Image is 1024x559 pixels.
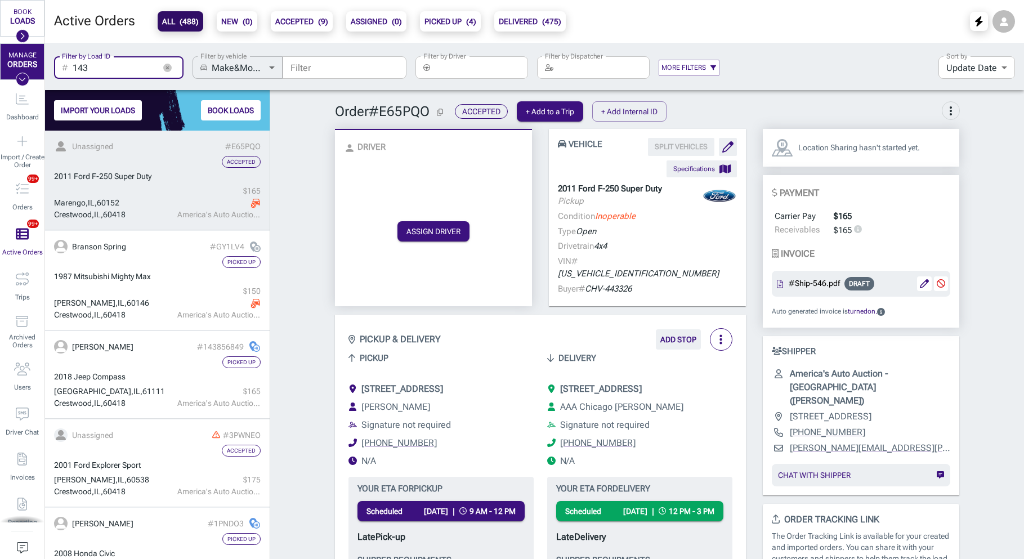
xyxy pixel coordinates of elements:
[54,549,72,558] span: 2008
[94,487,101,496] span: IL
[103,210,126,219] span: 60418
[158,11,203,32] button: ALL(488)
[101,210,103,219] span: ,
[772,464,951,486] button: CHAT WITH SHIPPER
[243,17,253,26] span: ( 0 )
[72,341,133,353] div: Brandon Shank
[250,242,261,252] div: Location Sharing hasn't started yet.
[103,310,126,319] span: 60418
[558,255,737,280] p: VIN#
[225,142,261,151] span: #E65PQO
[702,182,737,210] img: ford-logo.png
[62,51,110,61] label: Filter by Load ID
[101,399,103,408] span: ,
[74,272,151,281] span: Mitsubishi Mighty Max
[360,351,388,365] span: Pickup
[249,341,261,352] img: location-sharing-in-progress.svg
[423,51,466,61] label: Filter by Driver
[592,101,667,122] button: + Add Internal ID
[10,16,35,25] div: LOADS
[558,225,636,238] p: Type
[594,241,607,251] span: 4x4
[180,17,199,26] span: ( 488 )
[790,410,871,423] p: [STREET_ADDRESS]
[54,198,86,207] span: Marengo
[351,15,402,28] b: ASSIGNED
[6,428,39,436] span: Driver Chat
[251,298,261,308] img: inoperable.svg
[54,310,92,319] span: Crestwood
[361,383,443,394] span: [STREET_ADDRESS]
[556,501,723,521] button: Scheduled[DATE]|12 PM - 3 PM
[101,310,103,319] span: ,
[177,397,261,409] div: America's Auto Auction - [GEOGRAPHIC_DATA]
[54,210,92,219] span: Crestwood
[834,209,852,223] span: $165
[92,399,94,408] span: ,
[103,399,126,408] span: 60418
[15,293,30,301] span: Trips
[392,17,402,26] span: ( 0 )
[560,455,575,466] span: Working hours
[101,487,103,496] span: ,
[772,139,798,156] img: location-sharing-not-started-primary.svg
[249,518,261,529] img: location-sharing-in-progress.svg
[357,501,525,521] button: Scheduled[DATE]|9 AM - 12 PM
[560,436,636,450] a: [PHONE_NUMBER]
[545,51,603,61] label: Filter by Dispatcher
[361,455,376,466] span: Working hours
[775,209,816,223] span: Carrier Pay
[74,460,141,469] span: Ford Explorer Sport
[45,419,270,507] a: Unassigned#3PWNEOAccepted2001 Ford Explorer Sport[PERSON_NAME],IL,60538Crestwood,IL,60418$175Amer...
[517,101,583,122] button: + Add to a Trip
[357,530,525,544] p: Late Pick-up
[499,15,561,28] b: DELIVERED
[72,430,113,441] div: Unassigned
[227,359,256,365] span: Picked Up
[556,481,723,496] span: Your ETA for Delivery
[131,387,133,396] span: ,
[14,383,31,391] span: Users
[54,372,72,381] span: 2018
[556,530,723,544] p: Late Delivery
[790,367,951,408] p: America's Auto Auction - [GEOGRAPHIC_DATA] ([PERSON_NAME])
[659,60,719,76] button: MORE FILTERS
[565,504,601,518] span: Scheduled
[357,140,386,154] span: Driver
[397,221,469,242] button: ASSIGN DRIVER
[560,419,650,430] span: Signature not required
[54,100,142,120] button: IMPORT YOUR LOADS
[361,419,451,430] span: Signature not required
[344,141,355,153] span: person
[790,426,865,439] a: [PHONE_NUMBER]
[560,383,642,394] span: [STREET_ADDRESS]
[45,131,270,559] div: grid
[844,277,874,290] div: DRAFT
[361,436,437,450] a: [PHONE_NUMBER]
[558,240,636,253] p: Drivetrain
[127,475,149,484] span: 60538
[72,241,126,253] div: Branson Spring
[335,104,446,120] span: Order # E65PQO
[558,210,636,223] p: Condition
[221,15,253,28] b: NEW
[789,278,840,289] p: #Ship-546.pdf
[74,549,115,558] span: Honda Civic
[45,331,270,419] a: Brandon Shank#143856849Picked Up2018 Jeep Compass[GEOGRAPHIC_DATA],IL,61111Crestwood,IL,60418$165...
[177,486,261,498] div: America's Auto Auction - [GEOGRAPHIC_DATA]
[434,106,446,119] button: Copy Order ID
[227,159,256,165] span: Accepted
[54,387,131,396] span: [GEOGRAPHIC_DATA]
[177,285,261,297] div: $ 150
[772,513,951,526] p: ORDER TRACKING LINK
[94,210,101,219] span: IL
[271,11,333,32] button: ACCEPTED(9)
[852,225,862,233] svg: 30 business days after receipt of invoice ACH (direct deposit)
[227,448,256,454] span: Accepted
[10,473,35,481] span: Invoices
[361,401,430,412] span: [PERSON_NAME]
[54,12,135,30] h5: Active Orders
[542,17,561,26] span: ( 475 )
[944,104,958,118] span: more_vert
[223,431,261,440] span: #3PWNEO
